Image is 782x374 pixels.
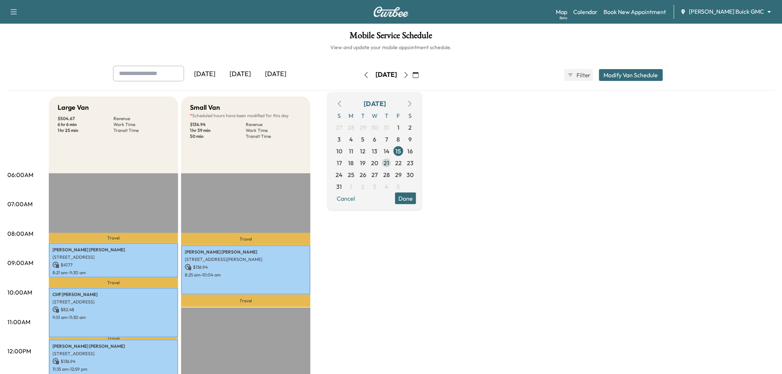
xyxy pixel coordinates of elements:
p: [PERSON_NAME] [PERSON_NAME] [52,247,174,253]
p: 8:21 am - 9:30 am [52,270,174,276]
button: Done [395,192,416,204]
span: 13 [372,146,378,155]
p: $ 504.67 [58,116,113,122]
p: Work Time [113,122,169,127]
a: Book New Appointment [604,7,666,16]
span: 31 [384,123,390,132]
span: 5 [397,182,400,191]
div: [DATE] [364,98,386,109]
span: 6 [373,135,377,143]
p: 8:25 am - 10:04 am [185,272,307,278]
span: S [404,109,416,121]
span: 27 [372,170,378,179]
span: 21 [384,158,390,167]
p: Travel [49,233,178,243]
span: 4 [349,135,353,143]
p: Transit Time [113,127,169,133]
p: Revenue [113,116,169,122]
span: 1 [397,123,399,132]
p: [STREET_ADDRESS] [52,351,174,357]
p: Transit Time [246,133,302,139]
span: 10 [336,146,342,155]
h5: Small Van [190,102,220,113]
span: 12 [360,146,366,155]
h5: Large Van [58,102,89,113]
span: 22 [395,158,402,167]
span: 3 [338,135,341,143]
span: 25 [348,170,354,179]
p: 11:00AM [7,317,30,326]
span: 7 [385,135,388,143]
h1: Mobile Service Schedule [7,31,775,44]
p: 08:00AM [7,229,33,238]
span: 29 [395,170,402,179]
p: Travel [181,233,310,245]
p: $ 136.94 [185,264,307,271]
p: [PERSON_NAME] [PERSON_NAME] [185,249,307,255]
p: $ 47.77 [52,262,174,268]
div: Beta [560,15,567,21]
p: 07:00AM [7,200,33,208]
div: [DATE] [258,66,293,83]
p: Travel [49,278,178,288]
span: 16 [408,146,413,155]
span: 20 [371,158,378,167]
span: 8 [397,135,400,143]
span: 3 [373,182,377,191]
p: $ 82.48 [52,306,174,313]
p: 11:35 am - 12:59 pm [52,366,174,372]
p: [STREET_ADDRESS][PERSON_NAME] [185,256,307,262]
button: Modify Van Schedule [599,69,663,81]
span: 27 [336,123,343,132]
h6: View and update your mobile appointment schedule. [7,44,775,51]
div: [DATE] [222,66,258,83]
p: Work Time [246,127,302,133]
p: 06:00AM [7,170,33,179]
p: 1 hr 39 min [190,127,246,133]
span: 28 [383,170,390,179]
span: 1 [350,182,352,191]
p: 1 hr 25 min [58,127,113,133]
span: 9 [409,135,412,143]
span: 19 [360,158,366,167]
p: 10:00AM [7,288,32,297]
p: Cliff [PERSON_NAME] [52,292,174,297]
span: 30 [371,123,378,132]
span: 26 [360,170,366,179]
span: 15 [396,146,401,155]
span: 29 [360,123,366,132]
span: 11 [349,146,353,155]
span: 23 [407,158,414,167]
span: 2 [409,123,412,132]
span: F [392,109,404,121]
p: 50 min [190,133,246,139]
span: W [369,109,381,121]
p: $ 136.94 [52,358,174,365]
span: S [333,109,345,121]
span: 17 [337,158,342,167]
span: 31 [337,182,342,191]
span: 24 [336,170,343,179]
span: 5 [361,135,365,143]
button: Filter [564,69,593,81]
span: [PERSON_NAME] Buick GMC [689,7,764,16]
span: 30 [407,170,414,179]
span: M [345,109,357,121]
p: Travel [181,295,310,307]
div: [DATE] [187,66,222,83]
p: Scheduled hours have been modified for this day [190,113,302,119]
p: [STREET_ADDRESS] [52,254,174,260]
a: MapBeta [556,7,567,16]
span: Filter [577,71,590,79]
span: 2 [361,182,365,191]
span: 18 [348,158,354,167]
p: 12:00PM [7,347,31,356]
button: Cancel [333,192,358,204]
span: 14 [384,146,390,155]
p: [PERSON_NAME] [PERSON_NAME] [52,343,174,349]
span: T [381,109,392,121]
span: 4 [385,182,388,191]
span: 28 [348,123,354,132]
p: Revenue [246,122,302,127]
p: $ 136.94 [190,122,246,127]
